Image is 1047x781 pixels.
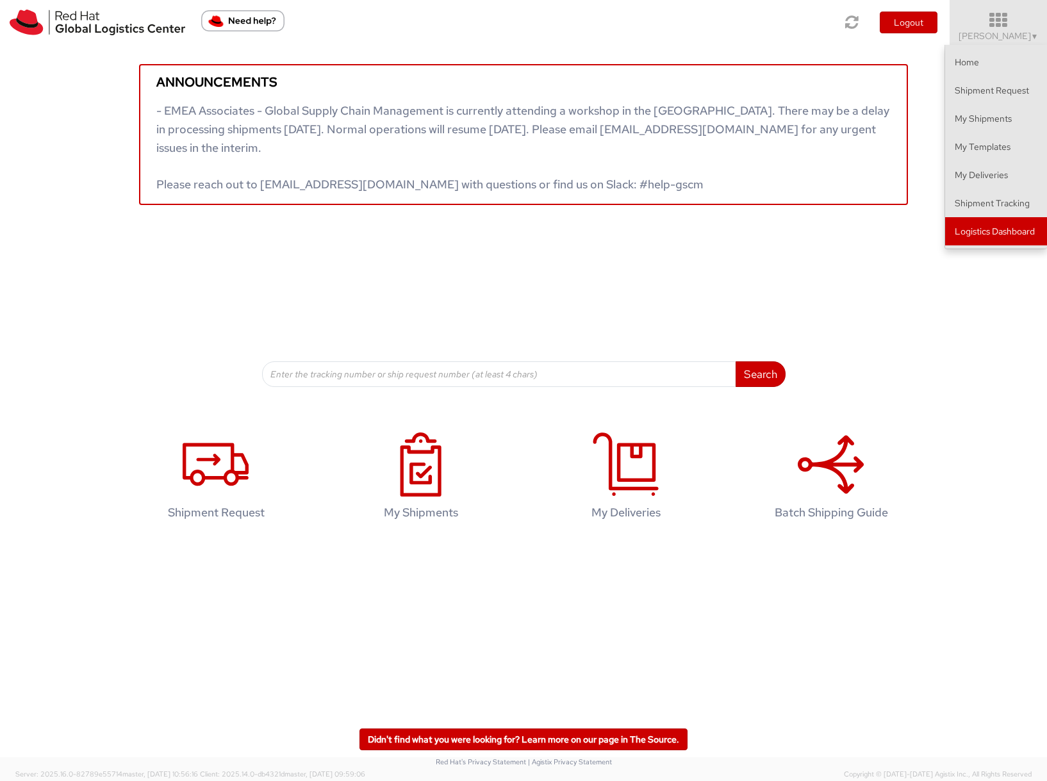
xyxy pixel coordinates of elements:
[156,75,891,89] h5: Announcements
[945,133,1047,161] a: My Templates
[325,419,517,539] a: My Shipments
[959,30,1039,42] span: [PERSON_NAME]
[133,506,299,519] h4: Shipment Request
[122,769,198,778] span: master, [DATE] 10:56:16
[844,769,1032,780] span: Copyright © [DATE]-[DATE] Agistix Inc., All Rights Reserved
[139,64,908,205] a: Announcements - EMEA Associates - Global Supply Chain Management is currently attending a worksho...
[10,10,185,35] img: rh-logistics-00dfa346123c4ec078e1.svg
[748,506,914,519] h4: Batch Shipping Guide
[284,769,365,778] span: master, [DATE] 09:59:06
[945,48,1047,76] a: Home
[120,419,312,539] a: Shipment Request
[945,76,1047,104] a: Shipment Request
[359,728,688,750] a: Didn't find what you were looking for? Learn more on our page in The Source.
[200,769,365,778] span: Client: 2025.14.0-db4321d
[156,103,889,192] span: - EMEA Associates - Global Supply Chain Management is currently attending a workshop in the [GEOG...
[945,104,1047,133] a: My Shipments
[945,189,1047,217] a: Shipment Tracking
[528,757,612,766] a: | Agistix Privacy Statement
[880,12,937,33] button: Logout
[436,757,526,766] a: Red Hat's Privacy Statement
[262,361,736,387] input: Enter the tracking number or ship request number (at least 4 chars)
[530,419,722,539] a: My Deliveries
[15,769,198,778] span: Server: 2025.16.0-82789e55714
[1031,31,1039,42] span: ▼
[736,361,786,387] button: Search
[338,506,504,519] h4: My Shipments
[945,161,1047,189] a: My Deliveries
[945,217,1047,245] a: Logistics Dashboard
[735,419,927,539] a: Batch Shipping Guide
[543,506,709,519] h4: My Deliveries
[201,10,284,31] button: Need help?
